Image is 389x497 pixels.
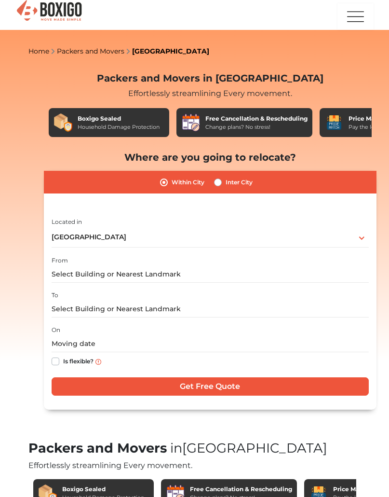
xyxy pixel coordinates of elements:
span: Effortlessly streamlining Every movement. [28,461,192,470]
span: in [170,440,182,456]
label: On [52,326,60,334]
div: Boxigo Sealed [78,114,160,123]
span: [GEOGRAPHIC_DATA] [52,233,126,241]
img: Price Match Guarantee [324,113,344,132]
h1: Packers and Movers [28,441,361,456]
input: Get Free Quote [52,377,369,396]
label: Located in [52,218,82,226]
a: Packers and Movers [57,47,124,55]
label: Within City [172,177,204,188]
div: Free Cancellation & Rescheduling [190,485,292,494]
img: Boxigo Sealed [54,113,73,132]
img: menu [346,4,365,29]
input: Select Building or Nearest Landmark [52,266,369,283]
input: Moving date [52,335,369,352]
img: info [95,359,101,365]
input: Select Building or Nearest Landmark [52,301,369,318]
div: Change plans? No stress! [205,123,308,131]
div: Effortlessly streamlining Every movement. [44,88,376,99]
span: [GEOGRAPHIC_DATA] [167,440,327,456]
label: Is flexible? [63,356,94,366]
label: From [52,256,68,265]
h2: Packers and Movers in [GEOGRAPHIC_DATA] [44,72,376,84]
div: Free Cancellation & Rescheduling [205,114,308,123]
h2: Where are you going to relocate? [44,152,376,163]
a: [GEOGRAPHIC_DATA] [132,47,209,55]
img: Free Cancellation & Rescheduling [181,113,201,132]
label: Inter City [226,177,253,188]
a: Home [28,47,49,55]
label: To [52,291,58,300]
div: Boxigo Sealed [62,485,144,494]
div: Household Damage Protection [78,123,160,131]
